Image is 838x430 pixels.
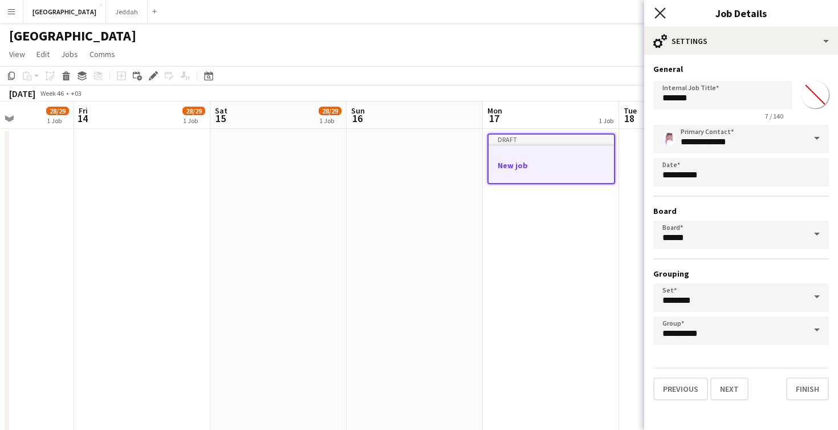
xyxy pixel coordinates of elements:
[786,378,829,400] button: Finish
[653,269,829,279] h3: Grouping
[36,49,50,59] span: Edit
[61,49,78,59] span: Jobs
[23,1,106,23] button: [GEOGRAPHIC_DATA]
[624,106,637,116] span: Tue
[106,1,148,23] button: Jeddah
[599,116,613,125] div: 1 Job
[644,27,838,55] div: Settings
[38,89,66,98] span: Week 46
[5,47,30,62] a: View
[56,47,83,62] a: Jobs
[487,133,615,184] app-job-card: DraftNew job
[32,47,54,62] a: Edit
[182,107,205,115] span: 28/29
[644,6,838,21] h3: Job Details
[653,206,829,216] h3: Board
[653,378,708,400] button: Previous
[46,107,69,115] span: 28/29
[215,106,227,116] span: Sat
[85,47,120,62] a: Comms
[9,88,35,99] div: [DATE]
[489,135,614,144] div: Draft
[90,49,115,59] span: Comms
[756,112,792,120] span: 7 / 140
[653,64,829,74] h3: General
[183,116,205,125] div: 1 Job
[71,89,82,98] div: +03
[77,112,88,125] span: 14
[9,27,136,44] h1: [GEOGRAPHIC_DATA]
[349,112,365,125] span: 16
[319,116,341,125] div: 1 Job
[710,378,748,400] button: Next
[622,112,637,125] span: 18
[489,160,614,171] h3: New job
[9,49,25,59] span: View
[79,106,88,116] span: Fri
[486,112,502,125] span: 17
[47,116,68,125] div: 1 Job
[351,106,365,116] span: Sun
[487,106,502,116] span: Mon
[213,112,227,125] span: 15
[319,107,341,115] span: 28/29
